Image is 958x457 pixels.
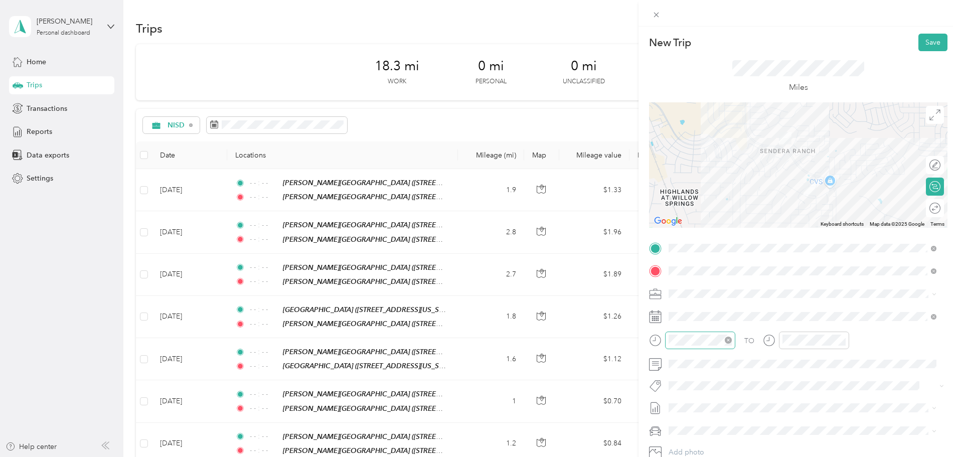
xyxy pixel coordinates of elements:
iframe: Everlance-gr Chat Button Frame [902,401,958,457]
span: close-circle [725,337,732,344]
p: Miles [789,81,808,94]
div: TO [744,336,754,346]
button: Keyboard shortcuts [821,221,864,228]
img: Google [652,215,685,228]
a: Open this area in Google Maps (opens a new window) [652,215,685,228]
button: Save [918,34,947,51]
span: Map data ©2025 Google [870,221,924,227]
p: New Trip [649,36,691,50]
